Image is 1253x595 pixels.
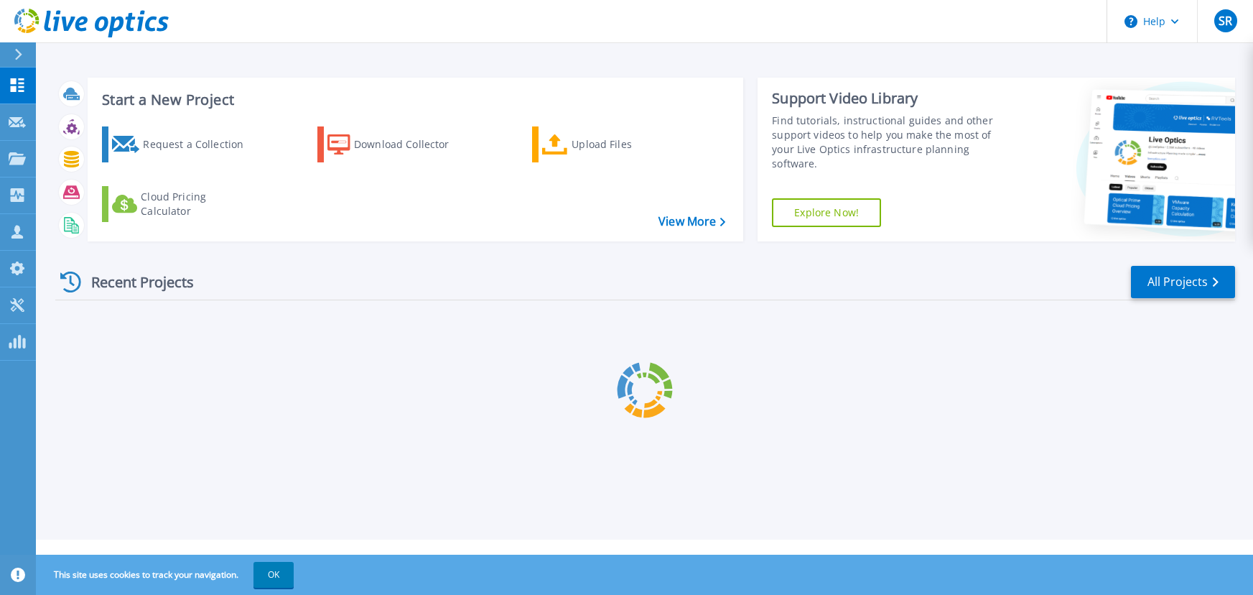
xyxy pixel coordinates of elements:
[354,130,469,159] div: Download Collector
[1131,266,1235,298] a: All Projects
[572,130,686,159] div: Upload Files
[143,130,258,159] div: Request a Collection
[772,114,1014,171] div: Find tutorials, instructional guides and other support videos to help you make the most of your L...
[532,126,692,162] a: Upload Files
[317,126,478,162] a: Download Collector
[772,89,1014,108] div: Support Video Library
[55,264,213,300] div: Recent Projects
[253,562,294,588] button: OK
[102,186,262,222] a: Cloud Pricing Calculator
[658,215,725,229] a: View More
[1219,15,1232,27] span: SR
[772,198,881,227] a: Explore Now!
[102,126,262,162] a: Request a Collection
[141,190,256,218] div: Cloud Pricing Calculator
[102,92,725,108] h3: Start a New Project
[39,562,294,588] span: This site uses cookies to track your navigation.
